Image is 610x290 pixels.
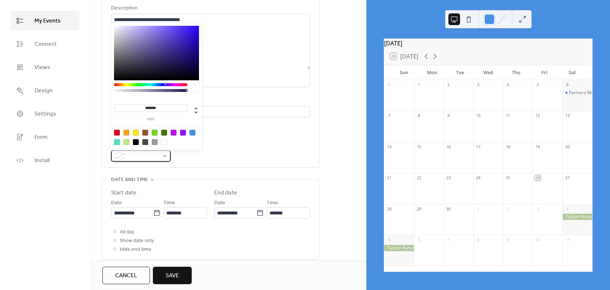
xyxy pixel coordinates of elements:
[535,237,540,242] div: 10
[111,96,309,105] div: Location
[34,40,57,49] span: Connect
[565,113,570,118] div: 13
[123,139,129,145] div: #B8E986
[114,117,187,121] label: hex
[386,82,392,88] div: 31
[11,81,80,100] a: Design
[505,175,511,181] div: 25
[111,4,309,13] div: Description
[476,206,481,212] div: 1
[180,130,186,136] div: #9013FE
[133,130,139,136] div: #F8E71C
[446,237,451,242] div: 7
[416,206,422,212] div: 29
[416,113,422,118] div: 8
[120,228,134,237] span: All day
[535,113,540,118] div: 12
[384,245,414,251] div: Tucson Autumn Craft and Vendor Market
[446,113,451,118] div: 9
[505,82,511,88] div: 4
[476,237,481,242] div: 8
[123,130,129,136] div: #F5A623
[535,144,540,149] div: 19
[446,144,451,149] div: 16
[11,127,80,147] a: Form
[474,65,502,80] div: Wed
[152,139,158,145] div: #9B9B9B
[390,65,418,80] div: Sun
[502,65,530,80] div: Thu
[562,90,592,96] div: Farmers Market
[133,139,139,145] div: #000000
[171,130,176,136] div: #BD10E0
[446,175,451,181] div: 23
[476,82,481,88] div: 3
[386,206,392,212] div: 28
[416,144,422,149] div: 15
[34,86,53,95] span: Design
[34,17,61,25] span: My Events
[416,82,422,88] div: 1
[114,139,120,145] div: #50E3C2
[120,245,151,254] span: Hide end time
[446,206,451,212] div: 30
[558,65,586,80] div: Sat
[565,82,570,88] div: 6
[11,150,80,170] a: Install
[416,237,422,242] div: 6
[565,144,570,149] div: 20
[446,82,451,88] div: 2
[163,199,175,208] span: Time
[11,34,80,54] a: Connect
[153,267,192,284] button: Save
[505,113,511,118] div: 11
[142,130,148,136] div: #8B572A
[11,104,80,124] a: Settings
[115,271,137,280] span: Cancel
[565,237,570,242] div: 11
[214,189,237,197] div: End date
[386,113,392,118] div: 7
[418,65,446,80] div: Mon
[102,267,150,284] button: Cancel
[34,156,49,165] span: Install
[386,144,392,149] div: 14
[476,113,481,118] div: 10
[111,189,137,197] div: Start date
[142,139,148,145] div: #4A4A4A
[535,206,540,212] div: 3
[190,130,195,136] div: #4A90E2
[34,133,48,142] span: Form
[214,199,225,208] span: Date
[34,63,50,72] span: Views
[535,175,540,181] div: 26
[152,130,158,136] div: #7ED321
[416,175,422,181] div: 22
[111,199,122,208] span: Date
[11,11,80,31] a: My Events
[562,214,592,220] div: Tucson Autumn Craft and Vendor Market
[505,237,511,242] div: 9
[569,90,602,96] div: Farmers Market
[111,176,148,184] span: Date and time
[530,65,558,80] div: Fri
[120,237,154,245] span: Show date only
[114,130,120,136] div: #D0021B
[476,175,481,181] div: 24
[166,271,179,280] span: Save
[11,57,80,77] a: Views
[505,144,511,149] div: 18
[34,110,56,118] span: Settings
[161,139,167,145] div: #FFFFFF
[535,82,540,88] div: 5
[386,237,392,242] div: 5
[267,199,278,208] span: Time
[565,175,570,181] div: 27
[384,39,592,48] div: [DATE]
[386,175,392,181] div: 21
[446,65,474,80] div: Tue
[505,206,511,212] div: 2
[161,130,167,136] div: #417505
[565,206,570,212] div: 4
